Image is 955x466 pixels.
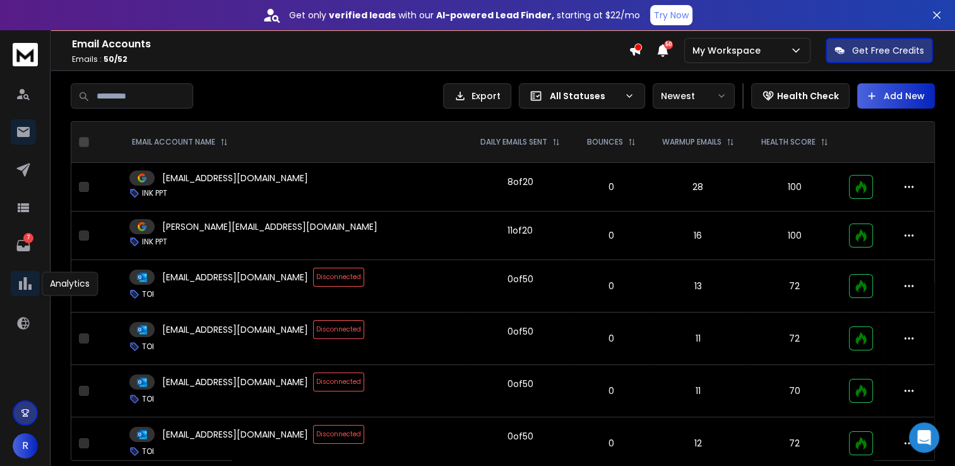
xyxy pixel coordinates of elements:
p: WARMUP EMAILS [662,137,721,147]
button: Try Now [650,5,692,25]
div: EMAIL ACCOUNT NAME [132,137,228,147]
p: Try Now [654,9,689,21]
strong: verified leads [329,9,396,21]
p: Emails : [72,54,629,64]
span: Disconnected [313,373,364,391]
div: 8 of 20 [507,176,533,188]
button: Export [443,83,511,109]
img: logo [13,43,38,66]
p: 0 [581,437,641,450]
div: 11 of 20 [507,224,533,237]
p: INK PPT [142,188,167,198]
p: TOI [142,446,154,457]
p: TOI [142,342,154,352]
td: 11 [648,313,748,365]
td: 70 [747,365,841,417]
p: 0 [581,229,641,242]
button: Health Check [751,83,850,109]
span: 50 / 52 [104,54,128,64]
div: 0 of 50 [507,325,533,338]
div: 0 of 50 [507,273,533,285]
button: Add New [857,83,935,109]
p: 7 [23,233,33,243]
td: 13 [648,260,748,313]
td: 72 [747,313,841,365]
span: Disconnected [313,320,364,339]
td: 72 [747,260,841,313]
a: 7 [11,233,36,258]
td: 16 [648,212,748,260]
p: 0 [581,181,641,193]
p: TOI [142,394,154,404]
td: 100 [747,163,841,212]
p: INK PPT [142,237,167,247]
p: Get Free Credits [852,44,924,57]
p: [EMAIL_ADDRESS][DOMAIN_NAME] [162,323,308,336]
p: My Workspace [692,44,766,57]
div: Open Intercom Messenger [909,422,939,453]
span: Disconnected [313,425,364,444]
p: [EMAIL_ADDRESS][DOMAIN_NAME] [162,376,308,388]
p: Get only with our starting at $22/mo [289,9,640,21]
button: R [13,433,38,458]
p: All Statuses [550,90,619,102]
td: 28 [648,163,748,212]
span: 50 [664,40,673,49]
p: [EMAIL_ADDRESS][DOMAIN_NAME] [162,271,308,284]
p: [EMAIL_ADDRESS][DOMAIN_NAME] [162,428,308,441]
p: [EMAIL_ADDRESS][DOMAIN_NAME] [162,172,308,184]
p: [PERSON_NAME][EMAIL_ADDRESS][DOMAIN_NAME] [162,220,377,233]
div: Analytics [42,272,98,296]
div: 0 of 50 [507,430,533,443]
div: 0 of 50 [507,378,533,390]
p: 0 [581,385,641,397]
p: DAILY EMAILS SENT [480,137,547,147]
button: Get Free Credits [826,38,933,63]
h1: Email Accounts [72,37,629,52]
p: 0 [581,280,641,292]
td: 11 [648,365,748,417]
p: TOI [142,289,154,299]
button: Newest [653,83,735,109]
p: HEALTH SCORE [761,137,816,147]
strong: AI-powered Lead Finder, [436,9,554,21]
td: 100 [747,212,841,260]
span: Disconnected [313,268,364,287]
p: 0 [581,332,641,345]
p: Health Check [777,90,839,102]
p: BOUNCES [587,137,623,147]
